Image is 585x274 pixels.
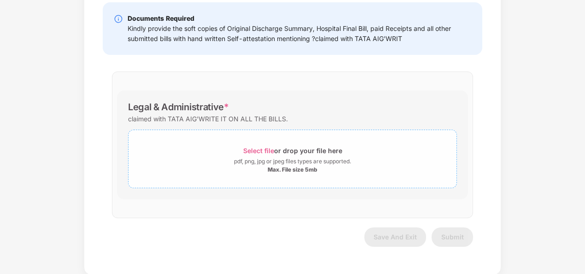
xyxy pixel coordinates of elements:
[128,24,471,44] div: Kindly provide the soft copies of Original Discharge Summary, Hospital Final Bill, paid Receipts ...
[128,113,288,125] div: claimed with TATA AIG'WRITE IT ON ALL THE BILLS.
[364,227,426,247] button: Save And Exit
[243,144,342,157] div: or drop your file here
[268,166,317,173] div: Max. File size 5mb
[128,101,229,113] div: Legal & Administrative
[243,147,274,155] span: Select file
[129,137,456,181] span: Select fileor drop your file herepdf, png, jpg or jpeg files types are supported.Max. File size 5mb
[114,14,123,24] img: svg+xml;base64,PHN2ZyBpZD0iSW5mby0yMHgyMCIgeG1sbnM9Imh0dHA6Ly93d3cudzMub3JnLzIwMDAvc3ZnIiB3aWR0aD...
[234,157,351,166] div: pdf, png, jpg or jpeg files types are supported.
[441,233,464,241] span: Submit
[128,14,194,22] b: Documents Required
[374,233,417,241] span: Save And Exit
[432,227,473,247] button: Submit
